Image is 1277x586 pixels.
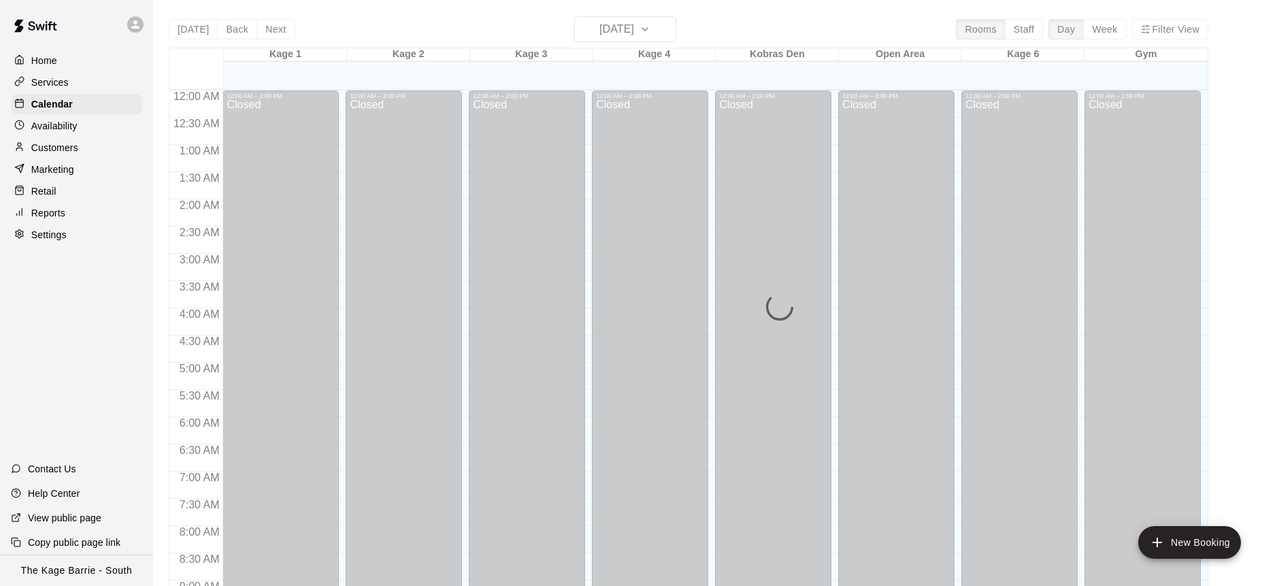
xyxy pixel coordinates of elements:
[11,137,142,158] a: Customers
[176,227,223,238] span: 2:30 AM
[719,93,827,99] div: 12:00 AM – 2:00 PM
[170,118,223,129] span: 12:30 AM
[31,206,65,220] p: Reports
[596,93,704,99] div: 12:00 AM – 2:00 PM
[11,50,142,71] a: Home
[176,336,223,347] span: 4:30 AM
[31,97,73,111] p: Calendar
[31,184,56,198] p: Retail
[28,511,101,525] p: View public page
[176,308,223,320] span: 4:00 AM
[176,390,223,402] span: 5:30 AM
[961,48,1084,61] div: Kage 6
[176,553,223,565] span: 8:30 AM
[11,181,142,201] a: Retail
[716,48,839,61] div: Kobras Den
[1138,526,1241,559] button: add
[1084,48,1208,61] div: Gym
[473,93,581,99] div: 12:00 AM – 2:00 PM
[31,76,69,89] p: Services
[176,472,223,483] span: 7:00 AM
[176,363,223,374] span: 5:00 AM
[224,48,347,61] div: Kage 1
[965,93,1074,99] div: 12:00 AM – 2:00 PM
[31,228,67,242] p: Settings
[170,91,223,102] span: 12:00 AM
[176,199,223,211] span: 2:00 AM
[11,159,142,180] a: Marketing
[176,172,223,184] span: 1:30 AM
[28,462,76,476] p: Contact Us
[11,203,142,223] a: Reports
[350,93,458,99] div: 12:00 AM – 2:00 PM
[227,93,335,99] div: 12:00 AM – 2:00 PM
[1089,93,1197,99] div: 12:00 AM – 2:00 PM
[11,94,142,114] a: Calendar
[11,225,142,245] a: Settings
[839,48,962,61] div: Open Area
[31,54,57,67] p: Home
[31,119,78,133] p: Availability
[176,254,223,265] span: 3:00 AM
[176,499,223,510] span: 7:30 AM
[176,145,223,157] span: 1:00 AM
[21,564,133,578] p: The Kage Barrie - South
[176,444,223,456] span: 6:30 AM
[347,48,470,61] div: Kage 2
[176,526,223,538] span: 8:00 AM
[31,141,78,154] p: Customers
[842,93,950,99] div: 12:00 AM – 2:00 PM
[11,72,142,93] a: Services
[176,417,223,429] span: 6:00 AM
[28,487,80,500] p: Help Center
[28,536,120,549] p: Copy public page link
[176,281,223,293] span: 3:30 AM
[593,48,716,61] div: Kage 4
[11,116,142,136] a: Availability
[470,48,593,61] div: Kage 3
[31,163,74,176] p: Marketing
